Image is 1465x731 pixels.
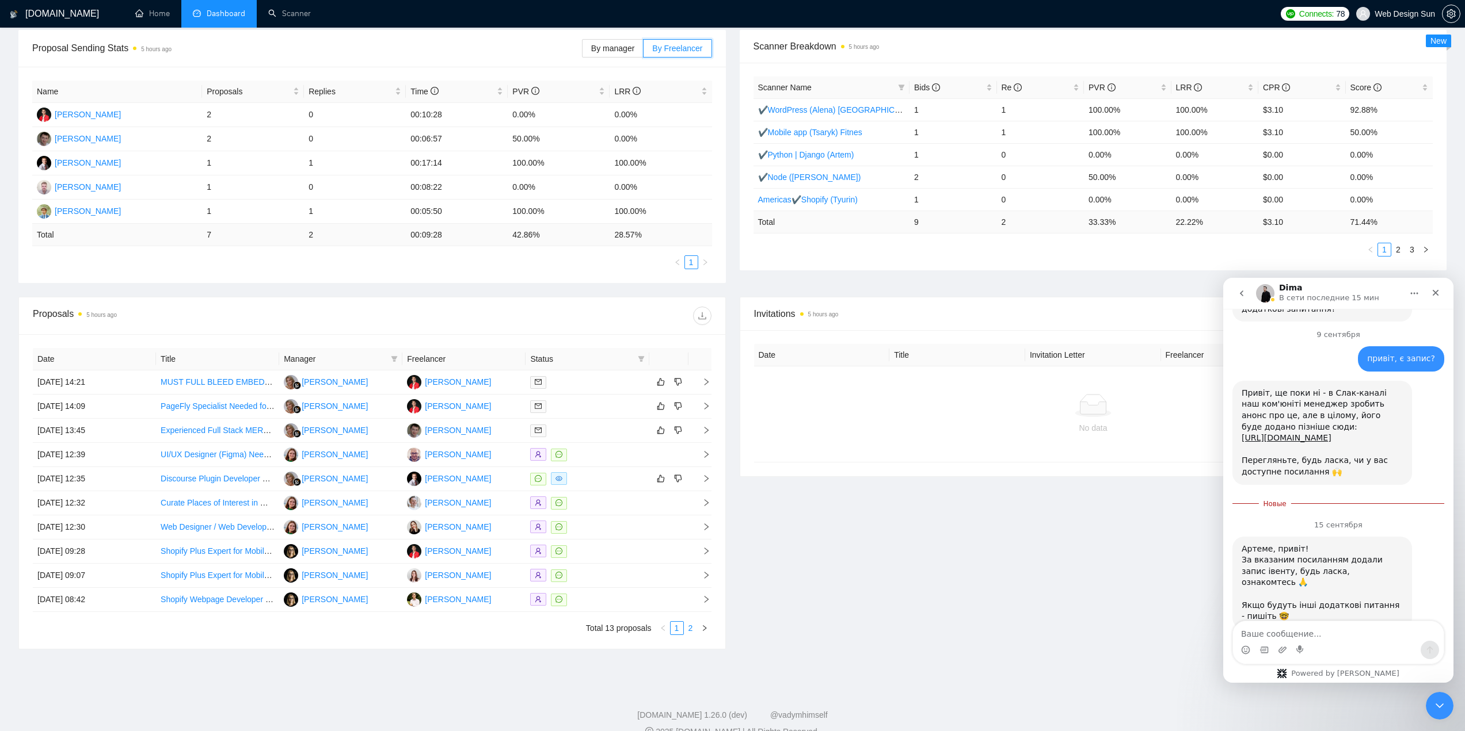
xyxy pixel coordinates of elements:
td: 2 [304,224,406,246]
img: AS [37,180,51,194]
td: 1 [997,98,1085,121]
button: left [1364,243,1378,257]
button: dislike [671,375,685,389]
span: message [555,499,562,506]
span: CPR [1263,83,1290,92]
span: Proposal Sending Stats [32,41,582,55]
span: like [657,474,665,483]
td: 100.00% [1171,121,1259,143]
li: Next Page [698,255,712,269]
span: Time [410,87,438,96]
div: [PERSON_NAME] [302,569,368,581]
div: [PERSON_NAME] [425,424,491,437]
button: like [654,375,668,389]
img: gigradar-bm.png [293,405,301,414]
a: AL[PERSON_NAME] [407,522,491,531]
td: 0.00% [508,103,610,127]
div: [PERSON_NAME] [55,156,121,169]
a: ✔Mobile app (Tsaryk) Fitnes [758,128,862,137]
img: gigradar-bm.png [293,381,301,389]
button: right [698,621,711,635]
a: [DOMAIN_NAME] 1.26.0 (dev) [637,710,747,719]
span: Dashboard [207,9,245,18]
img: AT [407,399,421,414]
td: 1 [910,188,997,211]
a: Shopify Webpage Developer for Product Customization [161,595,358,604]
td: 00:06:57 [406,127,508,151]
a: OR[PERSON_NAME] [407,594,491,603]
span: dashboard [193,9,201,17]
span: filter [638,355,645,362]
td: 50.00% [508,127,610,151]
div: Артеме, привіт!За вказаним посиланням додали запис івенту, будь ласка, ознакомтесь 🙏Якщо будуть і... [9,259,189,351]
td: $0.00 [1258,143,1346,166]
span: filter [391,355,398,362]
span: message [555,548,562,554]
td: 00:05:50 [406,200,508,224]
td: 00:17:14 [406,151,508,175]
a: setting [1442,9,1460,18]
li: Previous Page [1364,243,1378,257]
img: Profile image for Dima [33,6,51,25]
span: filter [896,79,907,96]
div: [PERSON_NAME] [425,545,491,557]
td: $0.00 [1258,166,1346,188]
li: Next Page [698,621,711,635]
div: привіт, є запис? [144,75,212,87]
span: right [702,259,709,266]
div: Привіт, ще поки ні - в Слак-каналі наш ком'юніті менеджер зробить анонс про це, але в цілому, йог... [18,110,180,200]
td: 71.44 % [1346,211,1433,233]
div: [PERSON_NAME] [302,376,368,388]
span: info-circle [1194,83,1202,91]
td: 0.00% [1171,143,1259,166]
img: MC [284,399,298,414]
button: Добавить вложение [55,368,64,377]
td: 0.00% [1346,143,1433,166]
span: right [701,625,708,632]
td: 22.22 % [1171,211,1259,233]
span: like [657,377,665,386]
a: [URL][DOMAIN_NAME] [18,155,108,164]
span: info-circle [1014,83,1022,91]
button: right [1419,243,1433,257]
img: IT [37,204,51,219]
span: Scanner Breakdown [754,39,1433,53]
span: LRR [1176,83,1203,92]
div: [PERSON_NAME] [302,400,368,412]
button: Start recording [73,368,82,377]
span: message [555,596,562,603]
div: Привіт, ще поки ні - в Слак-каналі наш ком'юніті менеджер зробить анонс про це, але в цілому, йог... [9,103,189,207]
div: привіт, є запис? [135,68,221,94]
a: NR[PERSON_NAME] [284,594,368,603]
td: 0.00% [1171,188,1259,211]
img: MC [284,375,298,389]
td: 42.86 % [508,224,610,246]
img: NR [284,568,298,583]
img: JP [407,568,421,583]
img: AT [37,108,51,122]
td: 100.00% [508,151,610,175]
td: 50.00% [1084,166,1171,188]
img: gigradar-bm.png [293,478,301,486]
li: Previous Page [671,255,684,269]
td: $3.10 [1258,121,1346,143]
div: [PERSON_NAME] [302,448,368,461]
td: 100.00% [508,200,610,224]
td: 0 [997,143,1085,166]
div: Dima говорит… [9,103,221,216]
a: Curate Places of Interest in mapping services [161,498,323,507]
img: YY [37,156,51,170]
span: 78 [1336,7,1345,20]
th: Proposals [202,81,304,103]
td: 1 [304,200,406,224]
span: message [535,475,542,482]
img: NR [284,544,298,558]
span: Invitations [754,307,1433,321]
button: right [698,255,712,269]
a: IT[PERSON_NAME] [37,206,121,215]
div: [PERSON_NAME] [425,520,491,533]
a: NK[PERSON_NAME] [284,449,368,458]
td: 2 [997,211,1085,233]
img: AL [407,520,421,534]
